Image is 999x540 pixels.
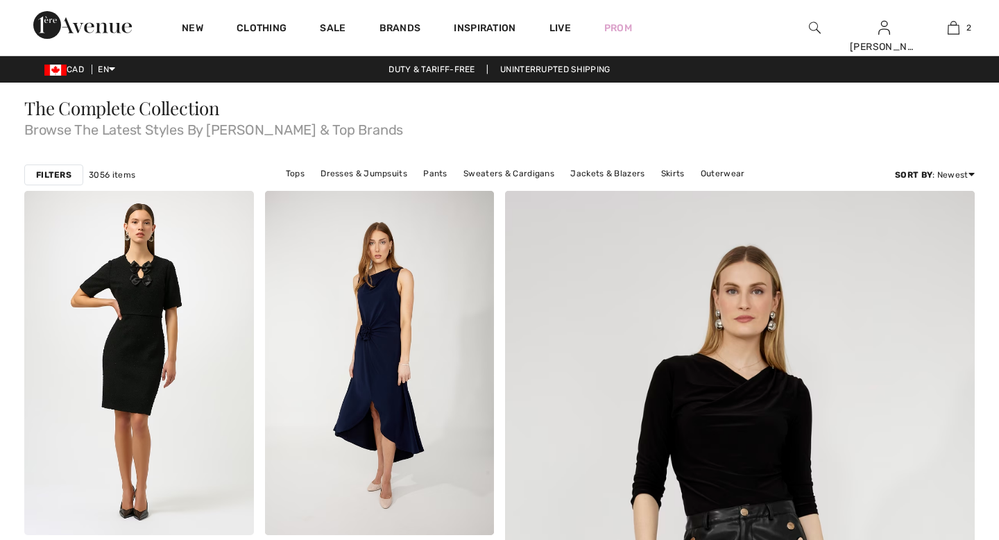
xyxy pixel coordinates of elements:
[654,164,692,183] a: Skirts
[24,96,220,120] span: The Complete Collection
[948,19,959,36] img: My Bag
[24,191,254,535] img: Knee-Length Bodycon Dress Style 254177. Black
[89,169,135,181] span: 3056 items
[966,22,971,34] span: 2
[895,169,975,181] div: : Newest
[98,65,115,74] span: EN
[182,22,203,37] a: New
[44,65,67,76] img: Canadian Dollar
[549,21,571,35] a: Live
[878,21,890,34] a: Sign In
[809,19,821,36] img: search the website
[36,169,71,181] strong: Filters
[454,22,515,37] span: Inspiration
[33,11,132,39] img: 1ère Avenue
[379,22,421,37] a: Brands
[694,164,752,183] a: Outerwear
[24,117,975,137] span: Browse The Latest Styles By [PERSON_NAME] & Top Brands
[895,170,932,180] strong: Sort By
[919,19,987,36] a: 2
[604,21,632,35] a: Prom
[44,65,89,74] span: CAD
[563,164,651,183] a: Jackets & Blazers
[456,164,561,183] a: Sweaters & Cardigans
[265,191,495,535] img: Sleeveless Fit and Flare Dress Style 254009. Midnight
[416,164,454,183] a: Pants
[320,22,345,37] a: Sale
[850,40,918,54] div: [PERSON_NAME]
[279,164,311,183] a: Tops
[878,19,890,36] img: My Info
[314,164,414,183] a: Dresses & Jumpsuits
[237,22,287,37] a: Clothing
